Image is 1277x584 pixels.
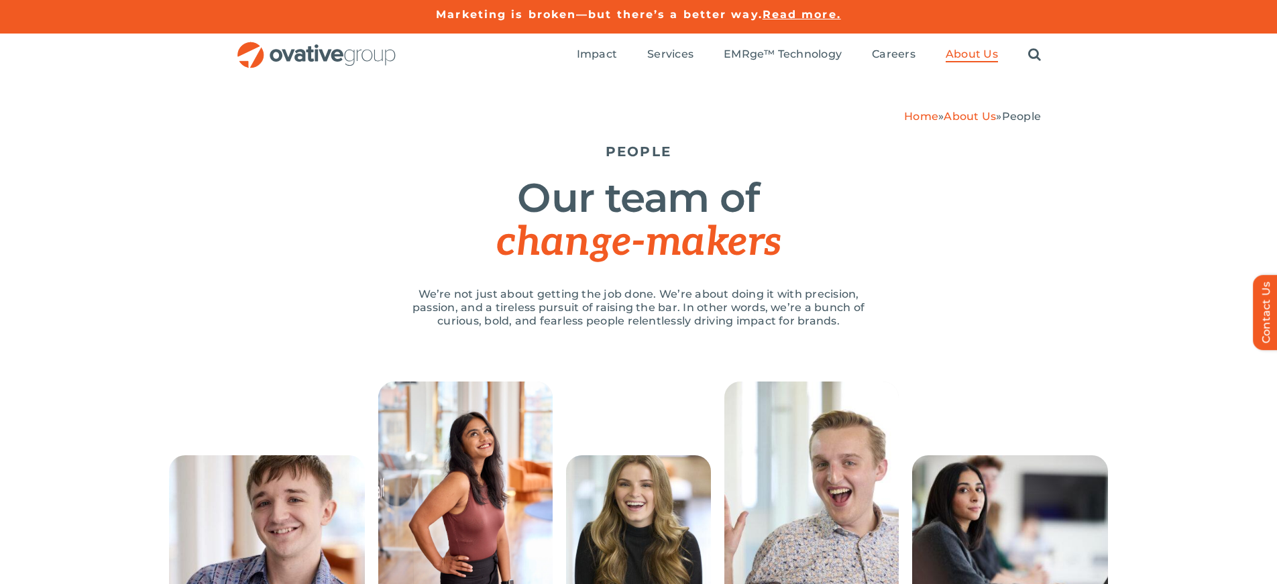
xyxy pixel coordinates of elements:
[1002,110,1041,123] span: People
[236,40,397,53] a: OG_Full_horizontal_RGB
[577,48,617,62] a: Impact
[904,110,1041,123] span: » »
[647,48,693,62] a: Services
[647,48,693,61] span: Services
[496,219,781,267] span: change-makers
[946,48,998,61] span: About Us
[944,110,996,123] a: About Us
[577,34,1041,76] nav: Menu
[724,48,842,62] a: EMRge™ Technology
[946,48,998,62] a: About Us
[236,176,1041,264] h1: Our team of
[436,8,763,21] a: Marketing is broken—but there’s a better way.
[577,48,617,61] span: Impact
[724,48,842,61] span: EMRge™ Technology
[397,288,880,328] p: We’re not just about getting the job done. We’re about doing it with precision, passion, and a ti...
[236,143,1041,160] h5: PEOPLE
[872,48,915,62] a: Careers
[904,110,938,123] a: Home
[1028,48,1041,62] a: Search
[872,48,915,61] span: Careers
[763,8,841,21] a: Read more.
